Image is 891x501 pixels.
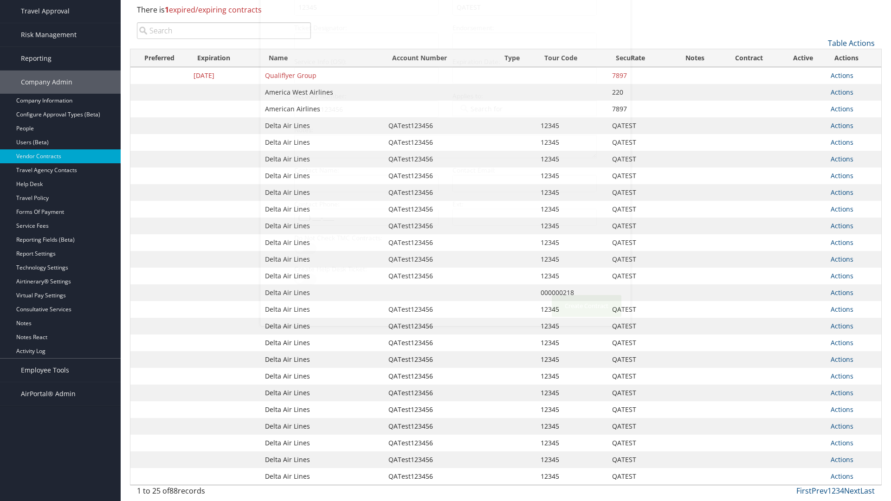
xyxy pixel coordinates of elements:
[260,334,384,351] td: Delta Air Lines
[294,209,439,226] input: (___) ___-____
[536,451,607,468] td: 12345
[536,401,607,418] td: 12345
[607,451,672,468] td: QATEST
[831,138,853,147] a: Actions
[21,71,72,94] span: Company Admin
[840,486,844,496] a: 4
[536,334,607,351] td: 12345
[137,22,311,39] input: Search
[384,435,496,451] td: QATest123456
[260,451,384,468] td: Delta Air Lines
[831,221,853,230] a: Actions
[607,435,672,451] td: QATEST
[607,401,672,418] td: QATEST
[607,234,672,251] td: QATEST
[260,468,384,485] td: Delta Air Lines
[607,351,672,368] td: QATEST
[536,351,607,368] td: 12345
[449,199,600,209] label: Ext:
[831,288,853,297] a: Actions
[291,125,600,135] label: Notes:
[458,104,510,113] input: Search for Airline
[291,199,442,209] label: Contact Phone:
[291,233,442,243] label: Do Not Check TMC Contracts:
[260,368,384,385] td: Delta Air Lines
[260,351,384,368] td: Delta Air Lines
[831,405,853,414] a: Actions
[607,385,672,401] td: QATEST
[607,334,672,351] td: QATEST
[384,351,496,368] td: QATest123456
[607,167,672,184] td: QATEST
[831,71,853,80] a: Actions
[291,166,442,175] label: Contact Name:
[384,385,496,401] td: QATest123456
[137,485,311,501] div: 1 to 25 of records
[831,205,853,213] a: Actions
[831,388,853,397] a: Actions
[831,372,853,380] a: Actions
[860,486,875,496] a: Last
[384,368,496,385] td: QATest123456
[780,49,826,67] th: Active: activate to sort column ascending
[607,468,672,485] td: QATEST
[165,5,169,15] strong: 1
[384,451,496,468] td: QATest123456
[831,238,853,247] a: Actions
[607,418,672,435] td: QATEST
[536,368,607,385] td: 12345
[831,121,853,130] a: Actions
[260,318,384,334] td: Delta Air Lines
[607,218,672,234] td: QATEST
[607,184,672,201] td: QATEST
[260,401,384,418] td: Delta Air Lines
[291,23,442,32] label: Ticket Designator:
[607,101,672,117] td: 7897
[831,438,853,447] a: Actions
[831,271,853,280] a: Actions
[21,382,76,405] span: AirPortal® Admin
[260,418,384,435] td: Delta Air Lines
[607,268,672,284] td: QATEST
[260,435,384,451] td: Delta Air Lines
[812,486,827,496] a: Prev
[130,49,189,67] th: Preferred: activate to sort column ascending
[831,171,853,180] a: Actions
[189,49,260,67] th: Expiration: activate to sort column descending
[831,305,853,314] a: Actions
[607,117,672,134] td: QATEST
[165,5,262,15] span: expired/expiring contracts
[21,23,77,46] span: Risk Management
[384,401,496,418] td: QATest123456
[607,251,672,268] td: QATEST
[836,486,840,496] a: 3
[536,468,607,485] td: 12345
[607,368,672,385] td: QATEST
[607,301,672,318] td: QATEST
[536,435,607,451] td: 12345
[831,472,853,481] a: Actions
[169,486,178,496] span: 88
[831,154,853,163] a: Actions
[831,88,853,96] a: Actions
[831,422,853,430] a: Actions
[536,385,607,401] td: 12345
[607,151,672,167] td: QATEST
[384,334,496,351] td: QATest123456
[831,188,853,197] a: Actions
[291,57,442,66] label: Service Info (OSI):
[831,355,853,364] a: Actions
[796,486,812,496] a: First
[718,49,780,67] th: Contract: activate to sort column ascending
[607,67,672,84] td: 7897
[449,166,600,175] label: Contact Email:
[832,486,836,496] a: 2
[189,67,260,84] td: [DATE]
[607,318,672,334] td: QATEST
[831,338,853,347] a: Actions
[831,455,853,464] a: Actions
[827,486,832,496] a: 1
[831,255,853,263] a: Actions
[607,134,672,151] td: QATEST
[831,321,853,330] a: Actions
